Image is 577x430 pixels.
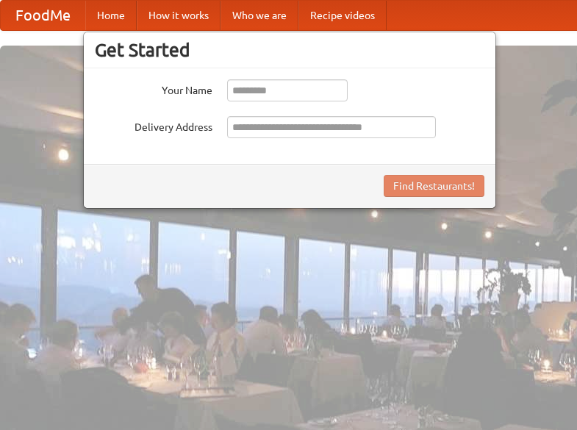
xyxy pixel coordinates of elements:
[384,175,484,197] button: Find Restaurants!
[221,1,298,30] a: Who we are
[95,39,484,61] h3: Get Started
[298,1,387,30] a: Recipe videos
[137,1,221,30] a: How it works
[95,116,212,135] label: Delivery Address
[95,79,212,98] label: Your Name
[1,1,85,30] a: FoodMe
[85,1,137,30] a: Home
